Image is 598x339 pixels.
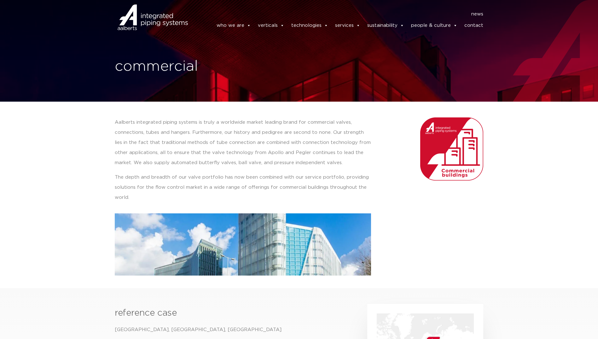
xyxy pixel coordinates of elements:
[291,19,328,32] a: technologies
[115,117,371,168] p: Aalberts integrated piping systems is truly a worldwide market leading brand for commercial valve...
[197,9,484,19] nav: Menu
[464,19,483,32] a: contact
[335,19,360,32] a: services
[258,19,284,32] a: verticals
[217,19,251,32] a: who we are
[115,56,296,77] h1: commercial
[115,325,328,335] p: [GEOGRAPHIC_DATA], [GEOGRAPHIC_DATA], [GEOGRAPHIC_DATA]
[115,306,328,320] h3: reference case
[471,9,483,19] a: news
[367,19,404,32] a: sustainability
[411,19,457,32] a: people & culture
[115,172,371,203] p: The depth and breadth of our valve portfolio has now been combined with our service portfolio, pr...
[420,117,483,181] img: Aalberts_IPS_icon_commercial_buildings_rgb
